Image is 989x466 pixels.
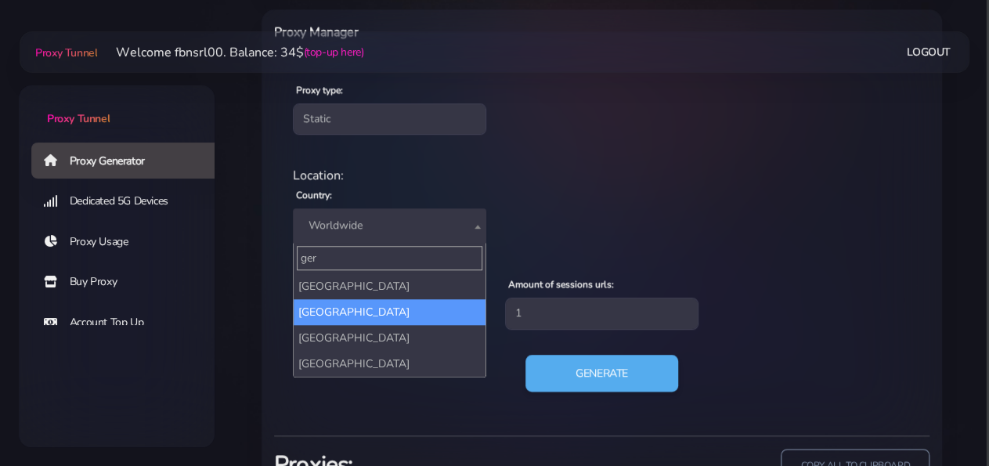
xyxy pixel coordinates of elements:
iframe: Webchat Widget [758,210,969,446]
a: Proxy Tunnel [19,85,215,127]
span: Worldwide [293,208,486,243]
a: Buy Proxy [31,264,227,300]
label: Country: [296,188,332,202]
div: Proxy Settings: [283,255,920,274]
a: Account Top Up [31,305,227,341]
label: Amount of sessions urls: [508,277,614,291]
input: Search [297,246,482,270]
label: Proxy type: [296,83,343,97]
span: Proxy Tunnel [35,45,97,60]
span: Proxy Tunnel [47,111,110,126]
a: Proxy Tunnel [32,40,97,65]
li: [GEOGRAPHIC_DATA] [294,299,485,325]
button: Generate [525,355,678,392]
span: Worldwide [302,215,477,237]
a: (top-up here) [303,44,363,60]
h6: Proxy Manager [274,22,648,42]
a: Dedicated 5G Devices [31,183,227,219]
li: Welcome fbnsrl00. Balance: 34$ [97,43,363,62]
a: Proxy Usage [31,224,227,260]
li: [GEOGRAPHIC_DATA] [294,351,485,377]
li: [GEOGRAPHIC_DATA] [294,273,485,299]
div: Location: [283,166,920,185]
a: Proxy Generator [31,143,227,179]
li: [GEOGRAPHIC_DATA] [294,325,485,351]
a: Logout [907,38,951,67]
